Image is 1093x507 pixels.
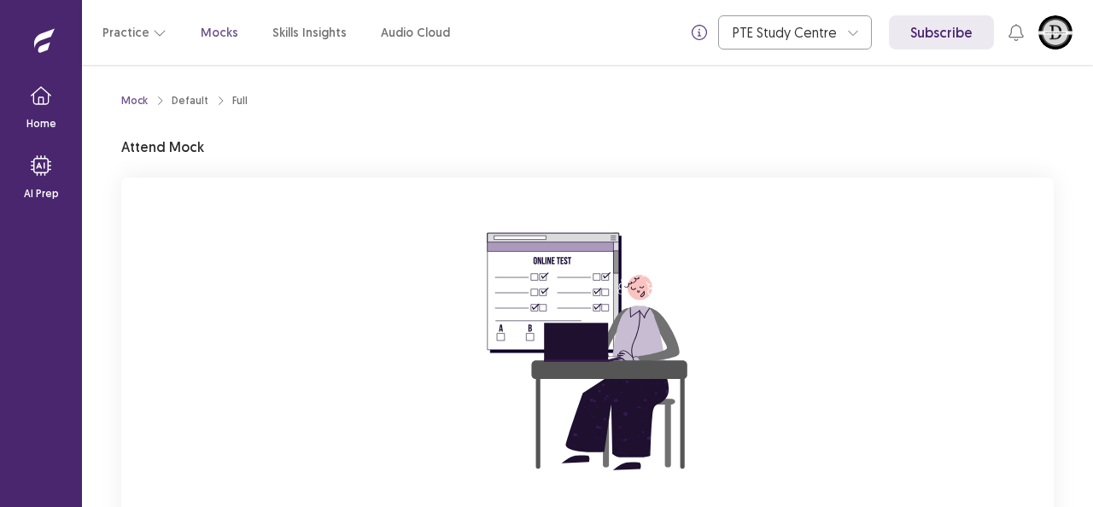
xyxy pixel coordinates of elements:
[121,93,148,108] a: Mock
[26,116,56,131] p: Home
[121,137,204,157] p: Attend Mock
[172,93,208,108] div: Default
[24,186,59,201] p: AI Prep
[381,24,450,42] a: Audio Cloud
[121,93,248,108] nav: breadcrumb
[232,93,248,108] div: Full
[201,24,238,42] a: Mocks
[272,24,347,42] a: Skills Insights
[1038,15,1073,50] button: User Profile Image
[889,15,994,50] a: Subscribe
[733,16,839,49] div: PTE Study Centre
[102,17,167,48] button: Practice
[684,17,715,48] button: info
[434,198,741,505] img: attend-mock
